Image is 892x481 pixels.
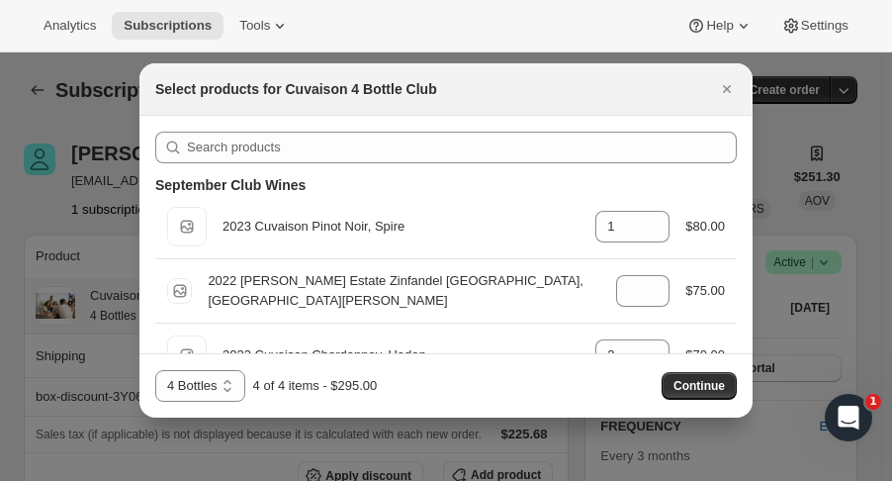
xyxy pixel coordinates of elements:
div: 2023 Cuvaison Pinot Noir, Spire [223,217,580,237]
h2: Select products for Cuvaison 4 Bottle Club [155,79,437,99]
span: Tools [239,18,270,34]
div: 4 of 4 items - $295.00 [253,376,378,396]
span: Subscriptions [124,18,212,34]
div: $75.00 [685,281,725,301]
span: Continue [673,378,725,394]
button: Close [713,75,741,103]
div: 2023 Cuvaison Chardonnay, Hedon [223,345,580,365]
span: 1 [865,394,881,410]
input: Search products [187,132,737,163]
div: $70.00 [685,345,725,365]
iframe: Intercom live chat [825,394,872,441]
button: Subscriptions [112,12,223,40]
button: Analytics [32,12,108,40]
span: Settings [801,18,848,34]
h3: September Club Wines [155,175,306,195]
span: Help [706,18,733,34]
span: Analytics [44,18,96,34]
button: Help [674,12,764,40]
button: Settings [769,12,860,40]
div: 2022 [PERSON_NAME] Estate Zinfandel [GEOGRAPHIC_DATA], [GEOGRAPHIC_DATA][PERSON_NAME] [208,271,600,311]
button: Continue [662,372,737,400]
button: Tools [227,12,302,40]
div: $80.00 [685,217,725,237]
